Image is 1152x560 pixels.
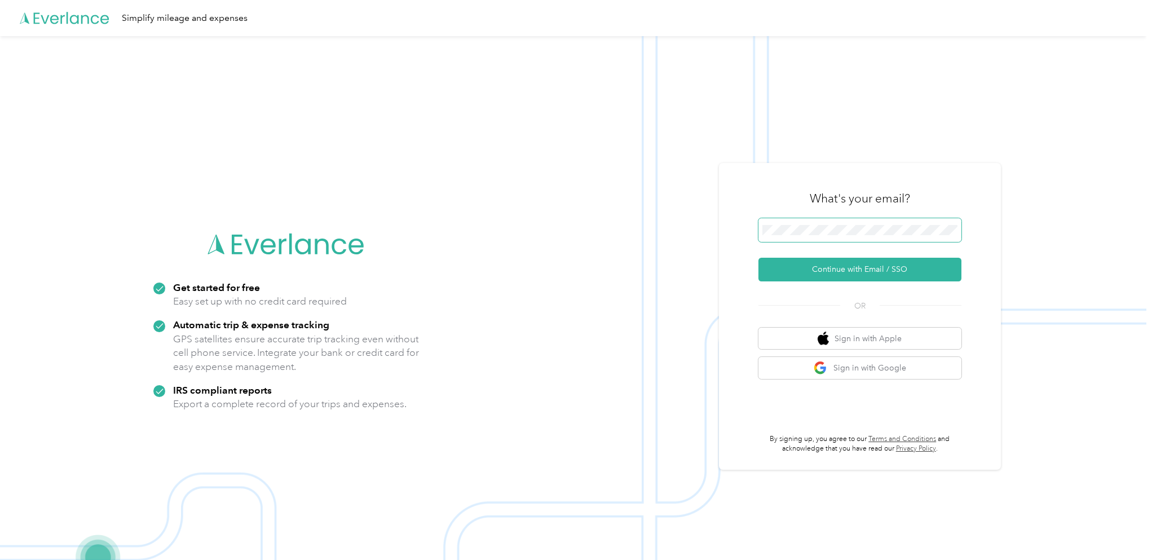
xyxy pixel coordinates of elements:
p: Easy set up with no credit card required [173,294,347,308]
a: Terms and Conditions [868,435,936,443]
h3: What's your email? [810,191,910,206]
strong: IRS compliant reports [173,384,272,396]
button: Continue with Email / SSO [758,258,961,281]
strong: Get started for free [173,281,260,293]
p: Export a complete record of your trips and expenses. [173,397,407,411]
p: GPS satellites ensure accurate trip tracking even without cell phone service. Integrate your bank... [173,332,420,374]
strong: Automatic trip & expense tracking [173,319,329,330]
button: apple logoSign in with Apple [758,328,961,350]
div: Simplify mileage and expenses [122,11,248,25]
span: OR [840,300,880,312]
img: apple logo [818,332,829,346]
button: google logoSign in with Google [758,357,961,379]
img: google logo [814,361,828,375]
p: By signing up, you agree to our and acknowledge that you have read our . [758,434,961,454]
a: Privacy Policy [896,444,936,453]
